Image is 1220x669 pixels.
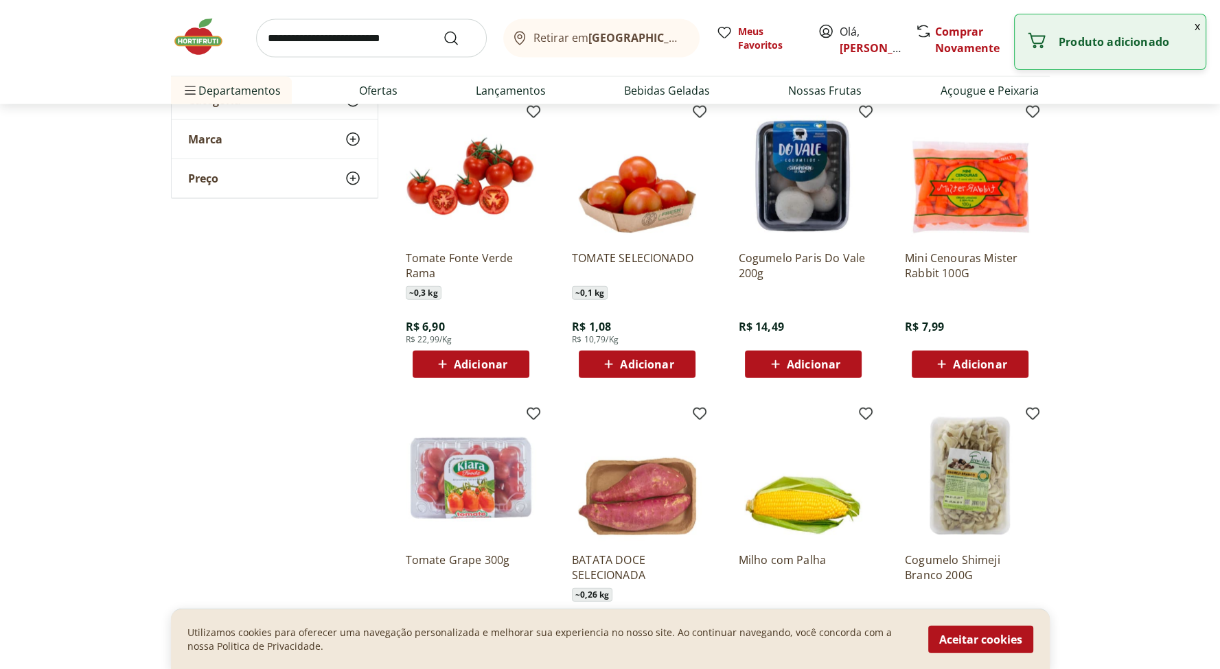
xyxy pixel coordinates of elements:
img: Milho com Palha [738,411,868,541]
span: R$ 1,08 [572,319,611,334]
span: R$ 22,99/Kg [406,334,452,345]
a: Lançamentos [476,82,546,99]
img: Tomate Grape 300g [406,411,536,541]
button: Marca [172,120,378,159]
a: Tomate Grape 300g [406,552,536,583]
img: BATATA DOCE SELECIONADA [572,411,702,541]
button: Adicionar [579,351,695,378]
button: Menu [182,74,198,107]
button: Fechar notificação [1189,14,1206,38]
span: Departamentos [182,74,281,107]
a: Açougue e Peixaria [940,82,1038,99]
span: Retirar em [533,32,685,44]
span: Adicionar [454,359,507,370]
img: TOMATE SELECIONADO [572,109,702,239]
a: Ofertas [359,82,398,99]
b: [GEOGRAPHIC_DATA]/[GEOGRAPHIC_DATA] [588,30,820,45]
span: Preço [188,172,218,185]
span: R$ 7,99 [905,319,944,334]
button: Aceitar cookies [928,625,1033,653]
span: ~ 0,26 kg [572,588,612,602]
span: ~ 0,1 kg [572,286,608,300]
span: ~ 0,3 kg [406,286,441,300]
a: BATATA DOCE SELECIONADA [572,552,702,583]
img: Cogumelo Paris Do Vale 200g [738,109,868,239]
span: Adicionar [620,359,674,370]
a: Comprar Novamente [935,24,1000,56]
a: Mini Cenouras Mister Rabbit 100G [905,250,1035,281]
button: Adicionar [912,351,1028,378]
img: Hortifruti [171,16,240,58]
span: Marca [188,132,222,146]
a: [PERSON_NAME] [840,40,929,56]
p: Produto adicionado [1059,35,1195,49]
button: Adicionar [413,351,529,378]
button: Retirar em[GEOGRAPHIC_DATA]/[GEOGRAPHIC_DATA] [503,19,700,58]
a: TOMATE SELECIONADO [572,250,702,281]
a: Tomate Fonte Verde Rama [406,250,536,281]
span: R$ 10,79/Kg [572,334,619,345]
span: Adicionar [953,359,1006,370]
p: Utilizamos cookies para oferecer uma navegação personalizada e melhorar sua experiencia no nosso ... [187,625,912,653]
span: Meus Favoritos [738,25,801,52]
img: Cogumelo Shimeji Branco 200G [905,411,1035,541]
span: Olá, [840,23,901,56]
span: R$ 6,90 [406,319,445,334]
button: Adicionar [745,351,862,378]
a: Cogumelo Paris Do Vale 200g [738,250,868,281]
button: Submit Search [443,30,476,47]
a: Bebidas Geladas [624,82,710,99]
a: Meus Favoritos [716,25,801,52]
a: Nossas Frutas [788,82,862,99]
a: Milho com Palha [738,552,868,583]
span: R$ 14,49 [738,319,783,334]
button: Preço [172,159,378,198]
span: Adicionar [787,359,840,370]
img: Mini Cenouras Mister Rabbit 100G [905,109,1035,239]
a: Cogumelo Shimeji Branco 200G [905,552,1035,583]
img: Tomate Fonte Verde Rama [406,109,536,239]
input: search [256,19,487,58]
